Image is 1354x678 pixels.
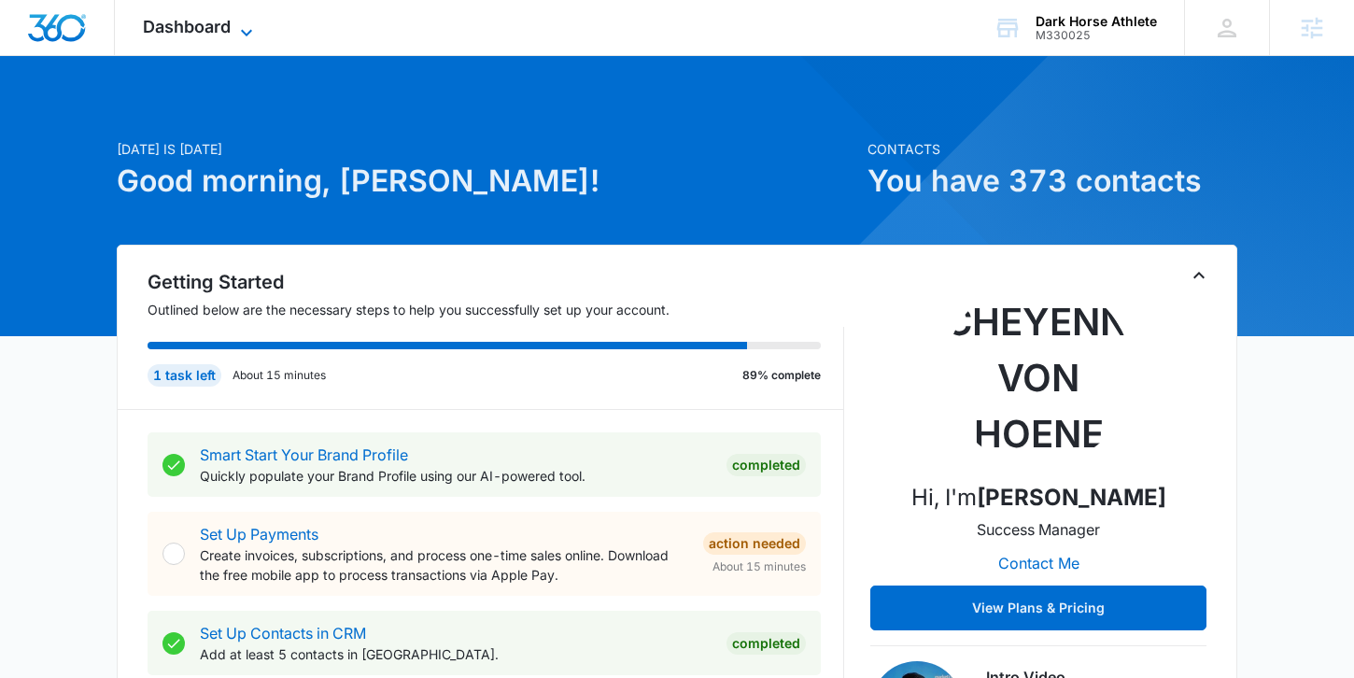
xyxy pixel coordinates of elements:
div: 1 task left [148,364,221,387]
p: About 15 minutes [233,367,326,384]
p: Quickly populate your Brand Profile using our AI-powered tool. [200,466,712,486]
a: Set Up Payments [200,525,318,544]
img: Cheyenne von Hoene [945,279,1132,466]
span: Dashboard [143,17,231,36]
div: Domain: [DOMAIN_NAME] [49,49,205,64]
p: Add at least 5 contacts in [GEOGRAPHIC_DATA]. [200,644,712,664]
div: Domain Overview [71,110,167,122]
p: Hi, I'm [911,481,1166,515]
button: Toggle Collapse [1188,264,1210,287]
h1: Good morning, [PERSON_NAME]! [117,159,856,204]
a: Set Up Contacts in CRM [200,624,366,643]
p: Outlined below are the necessary steps to help you successfully set up your account. [148,300,844,319]
p: Create invoices, subscriptions, and process one-time sales online. Download the free mobile app t... [200,545,688,585]
img: tab_domain_overview_orange.svg [50,108,65,123]
div: account id [1036,29,1157,42]
a: Smart Start Your Brand Profile [200,445,408,464]
div: Action Needed [703,532,806,555]
p: Success Manager [977,518,1100,541]
img: logo_orange.svg [30,30,45,45]
img: website_grey.svg [30,49,45,64]
p: Contacts [867,139,1237,159]
img: tab_keywords_by_traffic_grey.svg [186,108,201,123]
h2: Getting Started [148,268,844,296]
h1: You have 373 contacts [867,159,1237,204]
button: View Plans & Pricing [870,586,1206,630]
div: account name [1036,14,1157,29]
span: About 15 minutes [712,558,806,575]
div: Completed [726,632,806,655]
p: 89% complete [742,367,821,384]
div: Completed [726,454,806,476]
button: Contact Me [980,541,1098,586]
strong: [PERSON_NAME] [977,484,1166,511]
div: v 4.0.25 [52,30,92,45]
p: [DATE] is [DATE] [117,139,856,159]
div: Keywords by Traffic [206,110,315,122]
